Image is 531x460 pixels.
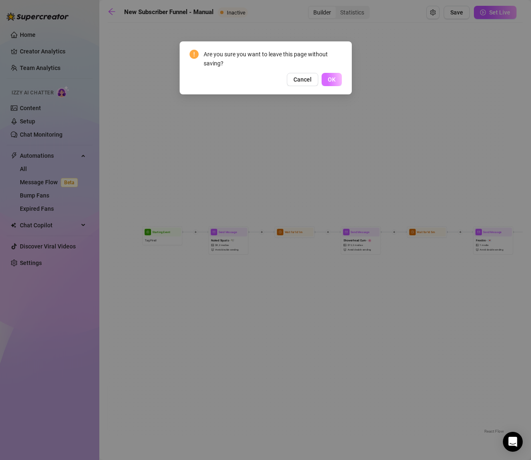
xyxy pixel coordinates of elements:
[204,50,342,68] div: Are you sure you want to leave this page without saving?
[328,76,336,83] span: OK
[293,76,312,83] span: Cancel
[503,432,523,452] div: Open Intercom Messenger
[287,73,318,86] button: Cancel
[190,50,199,59] span: exclamation-circle
[322,73,342,86] button: OK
